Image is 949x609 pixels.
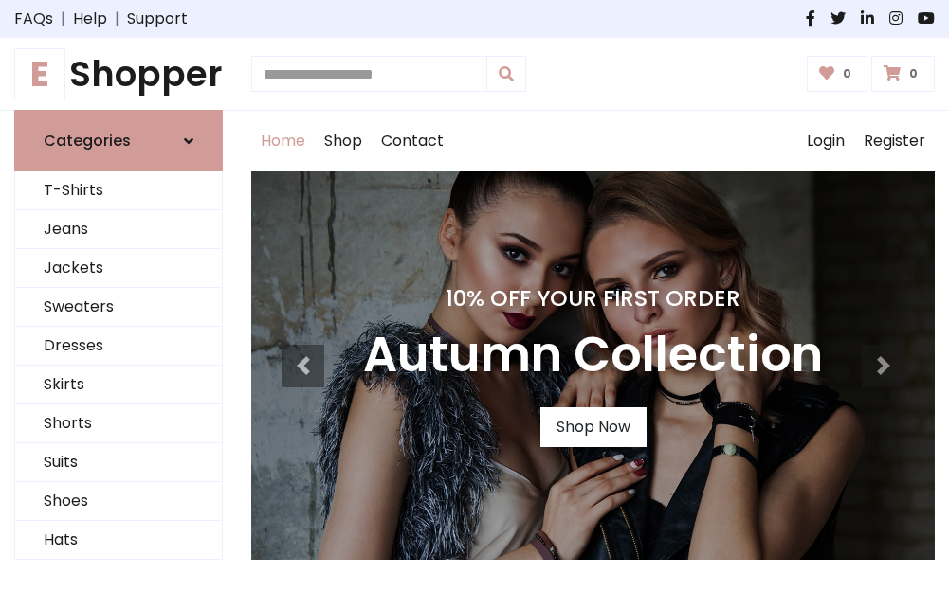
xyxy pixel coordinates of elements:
[14,8,53,30] a: FAQs
[15,521,222,560] a: Hats
[15,404,222,443] a: Shorts
[797,111,854,171] a: Login
[540,407,647,447] a: Shop Now
[372,111,453,171] a: Contact
[807,56,868,92] a: 0
[15,171,222,210] a: T-Shirts
[15,249,222,288] a: Jackets
[53,8,73,30] span: |
[15,288,222,327] a: Sweaters
[15,366,222,404] a: Skirts
[73,8,107,30] a: Help
[871,56,935,92] a: 0
[363,285,823,312] h4: 10% Off Your First Order
[15,327,222,366] a: Dresses
[14,53,223,95] a: EShopper
[15,210,222,249] a: Jeans
[127,8,188,30] a: Support
[15,482,222,521] a: Shoes
[315,111,372,171] a: Shop
[14,110,223,171] a: Categories
[904,65,922,82] span: 0
[44,132,131,150] h6: Categories
[14,53,223,95] h1: Shopper
[854,111,935,171] a: Register
[15,443,222,482] a: Suits
[838,65,856,82] span: 0
[14,48,65,99] span: E
[107,8,127,30] span: |
[363,327,823,385] h3: Autumn Collection
[251,111,315,171] a: Home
